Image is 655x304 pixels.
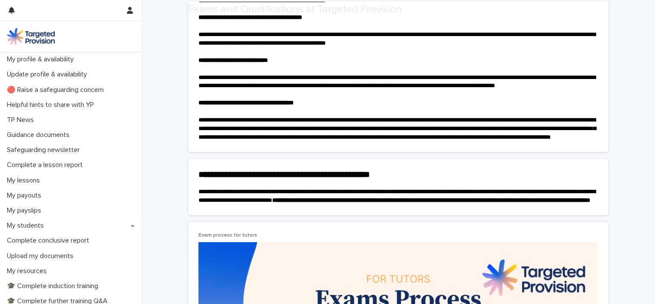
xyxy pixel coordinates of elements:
[3,116,41,124] p: TP News
[3,146,87,154] p: Safeguarding newsletter
[198,233,257,238] span: Exam process for tutors
[3,192,48,200] p: My payouts
[3,55,81,64] p: My profile & availability
[7,28,55,45] img: M5nRWzHhSzIhMunXDL62
[3,86,111,94] p: 🔴 Raise a safeguarding concern
[3,176,47,185] p: My lessons
[3,131,76,139] p: Guidance documents
[3,70,94,79] p: Update profile & availability
[3,207,48,215] p: My payslips
[3,101,101,109] p: Helpful hints to share with YP
[3,267,54,275] p: My resources
[3,222,51,230] p: My students
[3,282,105,290] p: 🎓 Complete induction training
[188,3,402,16] h2: Exams and Qualifications at Targeted Provision
[3,252,80,260] p: Upload my documents
[3,237,96,245] p: Complete conclusive report
[3,161,90,169] p: Complete a lesson report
